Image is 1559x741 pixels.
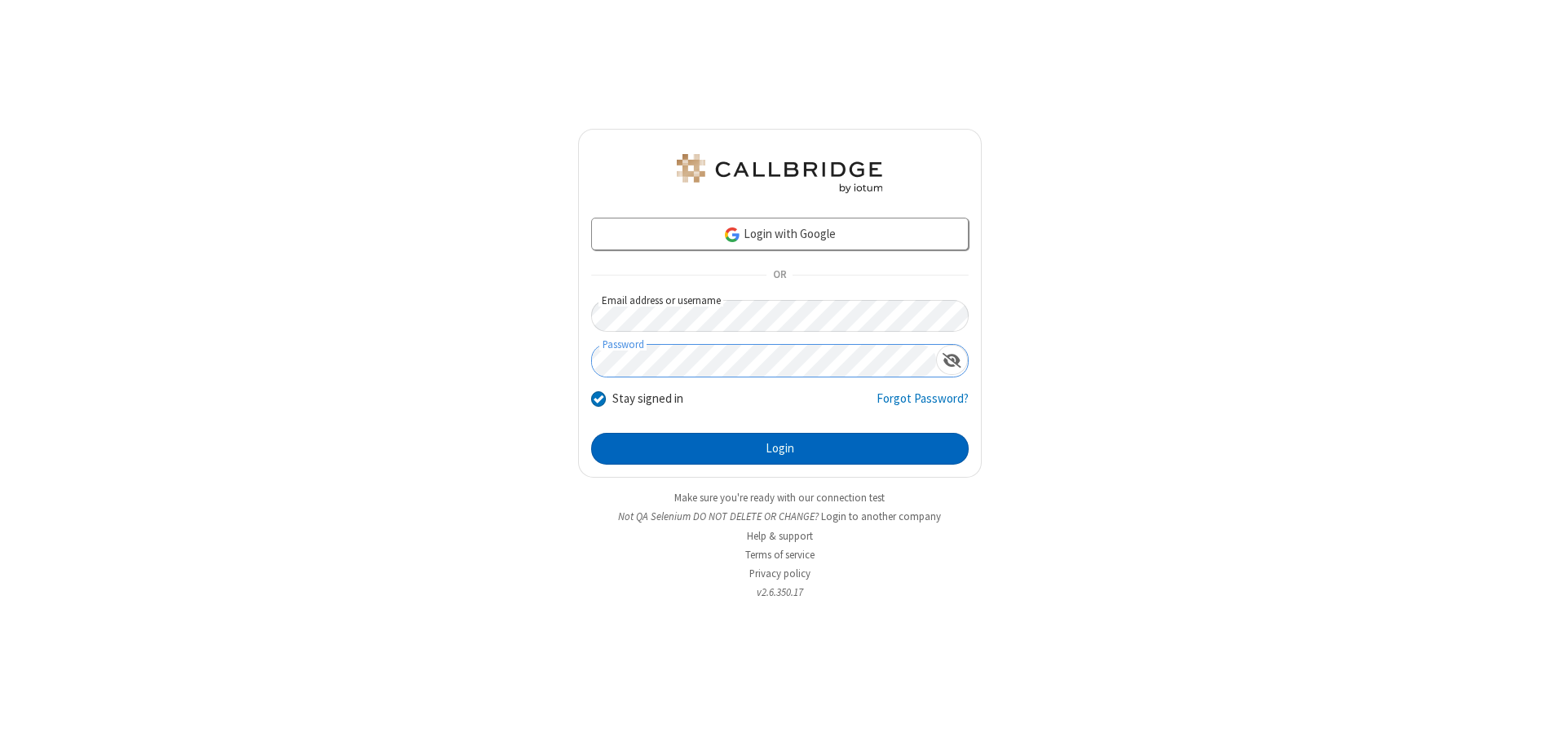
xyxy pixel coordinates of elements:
li: v2.6.350.17 [578,584,982,600]
a: Terms of service [745,548,815,562]
input: Password [592,345,936,377]
input: Email address or username [591,300,969,332]
a: Make sure you're ready with our connection test [674,491,885,505]
div: Show password [936,345,968,375]
img: QA Selenium DO NOT DELETE OR CHANGE [674,154,885,193]
button: Login [591,433,969,465]
a: Privacy policy [749,567,810,580]
img: google-icon.png [723,226,741,244]
a: Login with Google [591,218,969,250]
a: Forgot Password? [877,390,969,421]
li: Not QA Selenium DO NOT DELETE OR CHANGE? [578,509,982,524]
a: Help & support [747,529,813,543]
button: Login to another company [821,509,941,524]
span: OR [766,264,793,287]
label: Stay signed in [612,390,683,408]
